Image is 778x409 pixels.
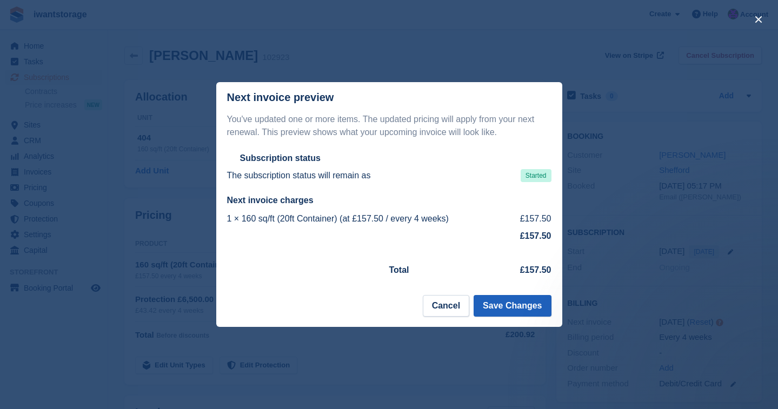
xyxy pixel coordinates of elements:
h2: Next invoice charges [227,195,551,206]
strong: £157.50 [520,231,551,240]
p: Next invoice preview [227,91,334,104]
p: The subscription status will remain as [227,169,371,182]
strong: Total [389,265,409,274]
span: Started [521,169,551,182]
button: Cancel [423,295,469,317]
button: Save Changes [474,295,551,317]
td: £157.50 [511,210,551,227]
button: close [750,11,767,28]
h2: Subscription status [240,153,321,164]
td: 1 × 160 sq/ft (20ft Container) (at £157.50 / every 4 weeks) [227,210,511,227]
strong: £157.50 [520,265,551,274]
p: You've updated one or more items. The updated pricing will apply from your next renewal. This pre... [227,113,551,139]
